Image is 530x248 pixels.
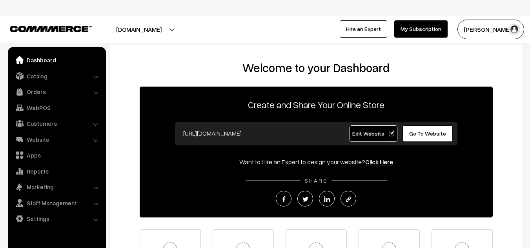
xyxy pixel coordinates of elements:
a: Go To Website [403,125,453,142]
a: Hire an Expert [340,20,387,38]
a: Catalog [10,69,103,83]
a: Reports [10,164,103,178]
img: COMMMERCE [10,26,92,32]
span: Edit Website [352,130,394,137]
a: WebPOS [10,101,103,115]
h2: Welcome to your Dashboard [118,61,514,75]
a: Dashboard [10,53,103,67]
p: Create and Share Your Online Store [140,98,493,112]
span: SHARE [301,177,331,184]
a: Settings [10,212,103,226]
a: Click Here [365,158,393,166]
a: Apps [10,148,103,162]
a: Marketing [10,180,103,194]
button: [PERSON_NAME]… [457,20,524,39]
div: Want to Hire an Expert to design your website? [140,157,493,167]
span: Go To Website [409,130,446,137]
button: [DOMAIN_NAME] [89,20,189,39]
a: COMMMERCE [10,24,78,33]
img: user [508,24,520,35]
a: Orders [10,85,103,99]
a: Website [10,132,103,147]
a: Customers [10,116,103,130]
a: Staff Management [10,196,103,210]
a: Edit Website [350,125,397,142]
a: My Subscription [394,20,448,38]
